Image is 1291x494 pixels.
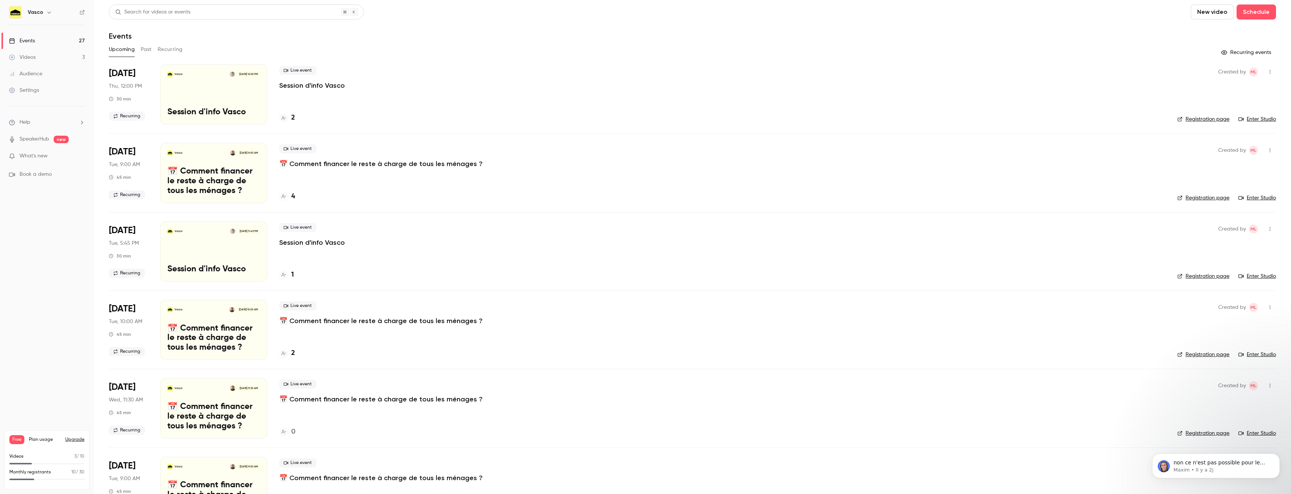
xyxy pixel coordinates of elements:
span: new [54,136,69,143]
button: Recurring events [1218,46,1276,58]
p: / 30 [71,469,84,476]
p: / 10 [74,453,84,460]
span: Live event [279,380,316,389]
a: Enter Studio [1238,272,1276,280]
span: Live event [279,223,316,232]
a: 📅 Comment financer le reste à charge de tous les ménages ?VascoSébastien Prot[DATE] 9:00 AM📅 Comm... [160,143,267,203]
span: Help [20,118,30,126]
a: 1 [279,270,294,280]
span: ML [1250,303,1256,312]
div: 30 min [109,96,131,102]
img: Sébastien Prot [229,307,235,312]
span: Tue, 9:00 AM [109,475,140,482]
span: Live event [279,458,316,467]
span: Tue, 10:00 AM [109,318,142,325]
p: Vasco [175,229,182,233]
div: Search for videos or events [115,8,190,16]
button: Upgrade [65,437,84,443]
button: Schedule [1237,4,1276,19]
span: What's new [20,152,48,160]
a: 2 [279,113,295,123]
img: Session d'info Vasco [167,72,173,77]
iframe: Intercom notifications message [1141,438,1291,490]
h4: 0 [291,427,295,437]
iframe: Noticeable Trigger [76,153,85,160]
div: Events [9,37,35,45]
a: Enter Studio [1238,430,1276,437]
button: Upcoming [109,43,135,55]
span: [DATE] 12:00 PM [237,72,260,77]
button: Past [141,43,152,55]
a: SpeakerHub [20,135,49,143]
p: Monthly registrants [9,469,51,476]
p: Vasco [175,308,182,311]
img: 📅 Comment financer le reste à charge de tous les ménages ? [167,464,173,469]
span: [DATE] [109,460,135,472]
span: [DATE] [109,67,135,79]
a: Session d'info VascoVascoMathieu Guerchoux[DATE] 12:00 PMSession d'info Vasco [160,64,267,124]
a: Registration page [1177,115,1229,123]
span: Marin Lemay [1249,146,1258,155]
img: Session d'info Vasco [167,229,173,234]
span: 3 [74,454,77,459]
span: Live event [279,144,316,153]
h4: 4 [291,192,295,202]
a: Session d'info VascoVascoMathieu Guerchoux[DATE] 5:45 PMSession d'info Vasco [160,222,267,281]
a: Enter Studio [1238,351,1276,358]
span: ML [1250,225,1256,234]
span: Marin Lemay [1249,225,1258,234]
img: 📅 Comment financer le reste à charge de tous les ménages ? [167,307,173,312]
span: Live event [279,301,316,310]
a: 📅 Comment financer le reste à charge de tous les ménages ? [279,473,483,482]
div: 30 min [109,253,131,259]
p: 📅 Comment financer le reste à charge de tous les ménages ? [167,324,260,353]
a: Session d'info Vasco [279,81,345,90]
h4: 2 [291,348,295,358]
p: Vasco [175,386,182,390]
p: Session d'info Vasco [279,238,345,247]
div: Oct 29 Wed, 11:30 AM (Europe/Paris) [109,378,148,438]
p: 📅 Comment financer le reste à charge de tous les ménages ? [279,395,483,404]
span: Created by [1218,146,1246,155]
span: Recurring [109,426,145,435]
div: 45 min [109,174,131,180]
div: 45 min [109,331,131,337]
span: [DATE] [109,225,135,237]
h4: 2 [291,113,295,123]
img: 📅 Comment financer le reste à charge de tous les ménages ? [167,150,173,156]
div: Oct 21 Tue, 10:00 AM (Europe/Paris) [109,300,148,360]
span: [DATE] 5:45 PM [237,229,260,234]
span: [DATE] 9:00 AM [237,464,260,469]
div: Oct 14 Tue, 9:00 AM (Europe/Paris) [109,143,148,203]
span: ML [1250,381,1256,390]
a: 📅 Comment financer le reste à charge de tous les ménages ?VascoSébastien Prot[DATE] 10:00 AM📅 Com... [160,300,267,360]
span: Thu, 12:00 PM [109,82,142,90]
p: Session d'info Vasco [167,265,260,274]
p: 📅 Comment financer le reste à charge de tous les ménages ? [167,402,260,431]
span: [DATE] 11:30 AM [237,385,260,391]
p: Vasco [175,72,182,76]
a: 0 [279,427,295,437]
span: [DATE] [109,381,135,393]
a: Registration page [1177,430,1229,437]
span: ML [1250,146,1256,155]
a: Registration page [1177,351,1229,358]
span: Created by [1218,225,1246,234]
span: [DATE] 9:00 AM [237,150,260,156]
span: Recurring [109,347,145,356]
span: Created by [1218,303,1246,312]
div: 45 min [109,410,131,416]
span: Tue, 5:45 PM [109,240,139,247]
span: Recurring [109,269,145,278]
span: Tue, 9:00 AM [109,161,140,168]
p: Session d'info Vasco [167,108,260,117]
li: help-dropdown-opener [9,118,85,126]
span: ML [1250,67,1256,76]
a: 4 [279,192,295,202]
img: Sébastien Prot [230,385,235,391]
img: Sébastien Prot [230,464,235,469]
div: Oct 14 Tue, 5:45 PM (Europe/Paris) [109,222,148,281]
